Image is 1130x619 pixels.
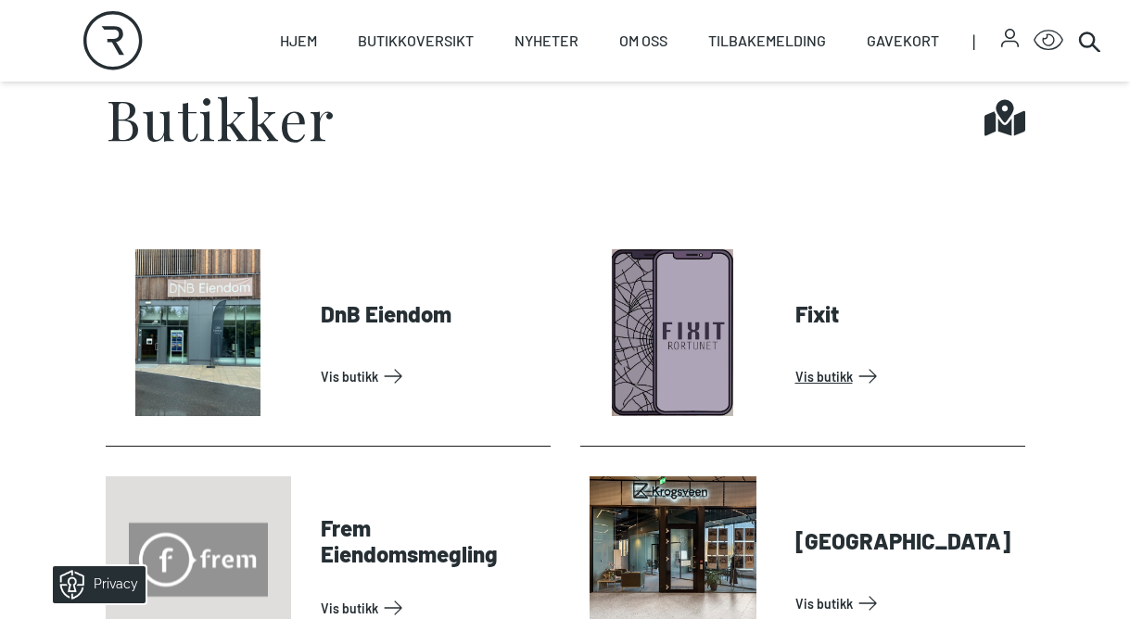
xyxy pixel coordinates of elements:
a: Vis Butikk: Krogsveen [795,588,1018,618]
a: Vis Butikk: DnB Eiendom [321,361,543,391]
a: Vis Butikk: Fixit [795,361,1018,391]
button: Open Accessibility Menu [1034,26,1063,56]
h1: Butikker [106,90,336,145]
iframe: Manage Preferences [19,560,170,610]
